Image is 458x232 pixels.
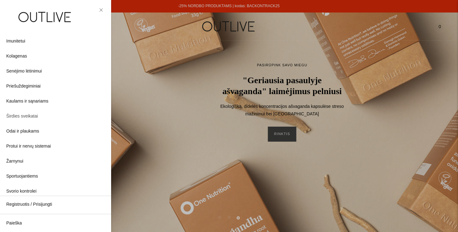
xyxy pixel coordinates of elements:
span: Protui ir nervų sistemai [6,143,51,150]
span: Imunitetui [6,38,25,45]
span: Odai ir plaukams [6,128,39,135]
span: Širdies sveikatai [6,113,38,120]
span: Kaulams ir sąnariams [6,98,49,105]
span: Žarnynui [6,158,23,165]
span: Svorio kontrolei [6,188,37,195]
span: Priešuždegiminiai [6,83,41,90]
span: Senėjimo lėtinimui [6,68,42,75]
img: OUTLIVE [6,6,85,28]
span: Kolagenas [6,53,27,60]
span: Sportuojantiems [6,173,38,180]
